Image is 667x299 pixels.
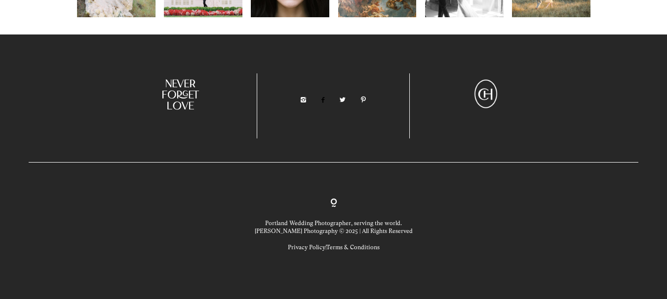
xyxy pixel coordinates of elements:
img: Image of text - Never Forget Love [161,78,200,110]
a: Privacy Policy [288,244,325,251]
a: Portland Wedding Photographer [265,220,351,227]
p: , serving the world. [PERSON_NAME] Photography © 2025 | All Rights Reserved [255,219,413,235]
img: Image of text - CH [473,78,498,109]
a: Terms & Conditions [326,244,380,251]
p: | [255,243,413,251]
